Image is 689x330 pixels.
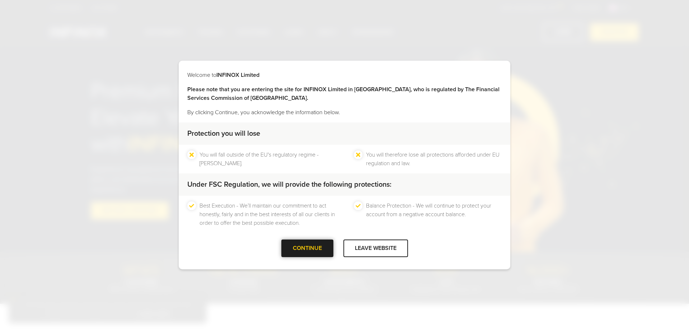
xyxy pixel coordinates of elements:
strong: INFINOX Limited [216,71,259,79]
strong: Protection you will lose [187,129,260,138]
li: Balance Protection - We will continue to protect your account from a negative account balance. [366,201,502,227]
div: LEAVE WEBSITE [343,240,408,257]
strong: Under FSC Regulation, we will provide the following protections: [187,180,392,189]
strong: Please note that you are entering the site for INFINOX Limited in [GEOGRAPHIC_DATA], who is regul... [187,86,500,102]
p: By clicking Continue, you acknowledge the information below. [187,108,502,117]
li: Best Execution - We’ll maintain our commitment to act honestly, fairly and in the best interests ... [200,201,335,227]
p: Welcome to [187,71,502,79]
li: You will fall outside of the EU's regulatory regime - [PERSON_NAME]. [200,150,335,168]
div: CONTINUE [281,240,333,257]
li: You will therefore lose all protections afforded under EU regulation and law. [366,150,502,168]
